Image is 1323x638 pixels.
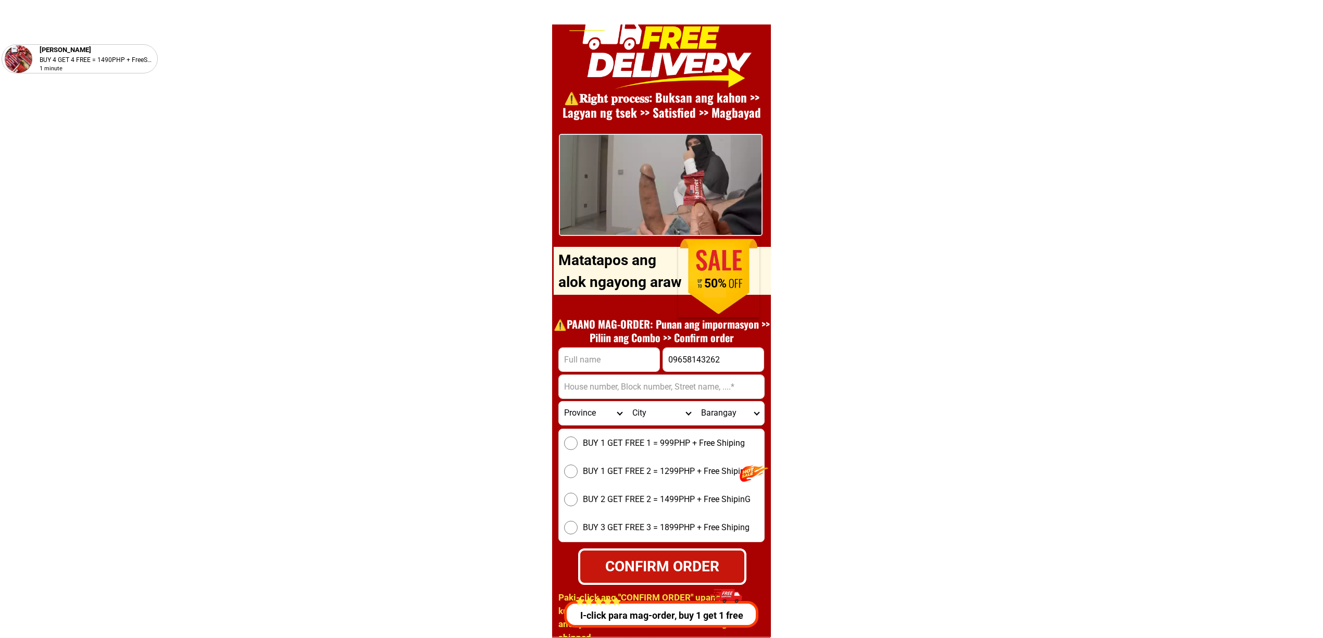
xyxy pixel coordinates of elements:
[580,555,745,577] div: CONFIRM ORDER
[559,348,659,371] input: Input full_name
[548,90,775,121] h1: ⚠️️𝐑𝐢𝐠𝐡𝐭 𝐩𝐫𝐨𝐜𝐞𝐬𝐬: Buksan ang kahon >> Lagyan ng tsek >> Satisfied >> Magbayad
[590,241,754,286] h1: ORDER DITO
[689,277,742,291] h1: 50%
[560,608,760,622] p: I-click para mag-order, buy 1 get 1 free
[696,402,764,425] select: Select commune
[559,375,764,398] input: Input address
[564,493,578,506] input: BUY 2 GET FREE 2 = 1499PHP + Free ShipinG
[564,436,578,450] input: BUY 1 GET FREE 1 = 999PHP + Free Shiping
[558,249,687,293] p: Matatapos ang alok ngayong araw
[627,402,695,425] select: Select district
[583,465,750,478] span: BUY 1 GET FREE 2 = 1299PHP + Free Shiping
[583,437,745,449] span: BUY 1 GET FREE 1 = 999PHP + Free Shiping
[548,317,775,344] h1: ⚠️️PAANO MAG-ORDER: Punan ang impormasyon >> Piliin ang Combo >> Confirm order
[564,465,578,478] input: BUY 1 GET FREE 2 = 1299PHP + Free Shiping
[564,521,578,534] input: BUY 3 GET FREE 3 = 1899PHP + Free Shiping
[583,521,750,534] span: BUY 3 GET FREE 3 = 1899PHP + Free Shiping
[559,402,627,425] select: Select province
[663,348,764,371] input: Input phone_number
[583,493,751,506] span: BUY 2 GET FREE 2 = 1499PHP + Free ShipinG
